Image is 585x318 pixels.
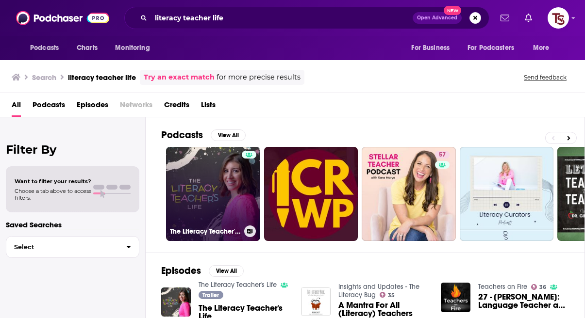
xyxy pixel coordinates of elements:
button: Send feedback [521,73,569,81]
a: Show notifications dropdown [497,10,513,26]
img: The Literacy Teacher's Life [161,287,191,317]
img: 27 - Tonya Gilchrist: Language Teacher and Literacy Coach [441,283,470,312]
img: User Profile [548,7,569,29]
h3: literacy teacher life [68,73,136,82]
h3: The Literacy Teacher's Life [170,227,240,236]
button: Show profile menu [548,7,569,29]
a: PodcastsView All [161,129,246,141]
button: open menu [404,39,462,57]
span: More [533,41,550,55]
button: Select [6,236,139,258]
span: 36 [539,285,546,289]
button: open menu [526,39,562,57]
a: All [12,97,21,117]
input: Search podcasts, credits, & more... [151,10,413,26]
button: open menu [23,39,71,57]
a: 36 [531,284,547,290]
a: 57 [362,147,456,241]
a: The Literacy Teacher's Life [199,281,277,289]
button: open menu [108,39,162,57]
a: 57 [435,151,450,159]
span: For Business [411,41,450,55]
span: 27 - [PERSON_NAME]: Language Teacher and Literacy Coach [478,293,569,309]
a: Try an exact match [144,72,215,83]
h3: Search [32,73,56,82]
h2: Episodes [161,265,201,277]
button: Open AdvancedNew [413,12,462,24]
h2: Filter By [6,143,139,157]
span: Trailer [202,292,219,298]
img: A Mantra For All (Literacy) Teachers [301,287,331,317]
button: View All [209,265,244,277]
img: Podchaser - Follow, Share and Rate Podcasts [16,9,109,27]
a: Insights and Updates - The Literacy Bug [338,283,419,299]
span: Logged in as TvSMediaGroup [548,7,569,29]
a: Episodes [77,97,108,117]
a: A Mantra For All (Literacy) Teachers [338,301,429,318]
span: Open Advanced [417,16,457,20]
span: Charts [77,41,98,55]
div: Search podcasts, credits, & more... [124,7,489,29]
a: Lists [201,97,216,117]
a: EpisodesView All [161,265,244,277]
a: Credits [164,97,189,117]
span: Select [6,244,118,250]
p: Saved Searches [6,220,139,229]
a: The Literacy Teacher's Life [166,147,260,241]
span: Networks [120,97,152,117]
span: Podcasts [30,41,59,55]
span: 35 [388,293,395,298]
span: Monitoring [115,41,150,55]
a: Teachers on Fire [478,283,527,291]
span: for more precise results [217,72,301,83]
h2: Podcasts [161,129,203,141]
span: Choose a tab above to access filters. [15,188,91,201]
button: View All [211,129,246,141]
button: open menu [461,39,528,57]
span: For Podcasters [468,41,514,55]
a: Charts [70,39,103,57]
a: 35 [380,292,395,298]
a: Podcasts [33,97,65,117]
span: Want to filter your results? [15,178,91,185]
span: 57 [439,150,446,160]
a: 27 - Tonya Gilchrist: Language Teacher and Literacy Coach [478,293,569,309]
a: Show notifications dropdown [521,10,536,26]
span: New [444,6,461,15]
